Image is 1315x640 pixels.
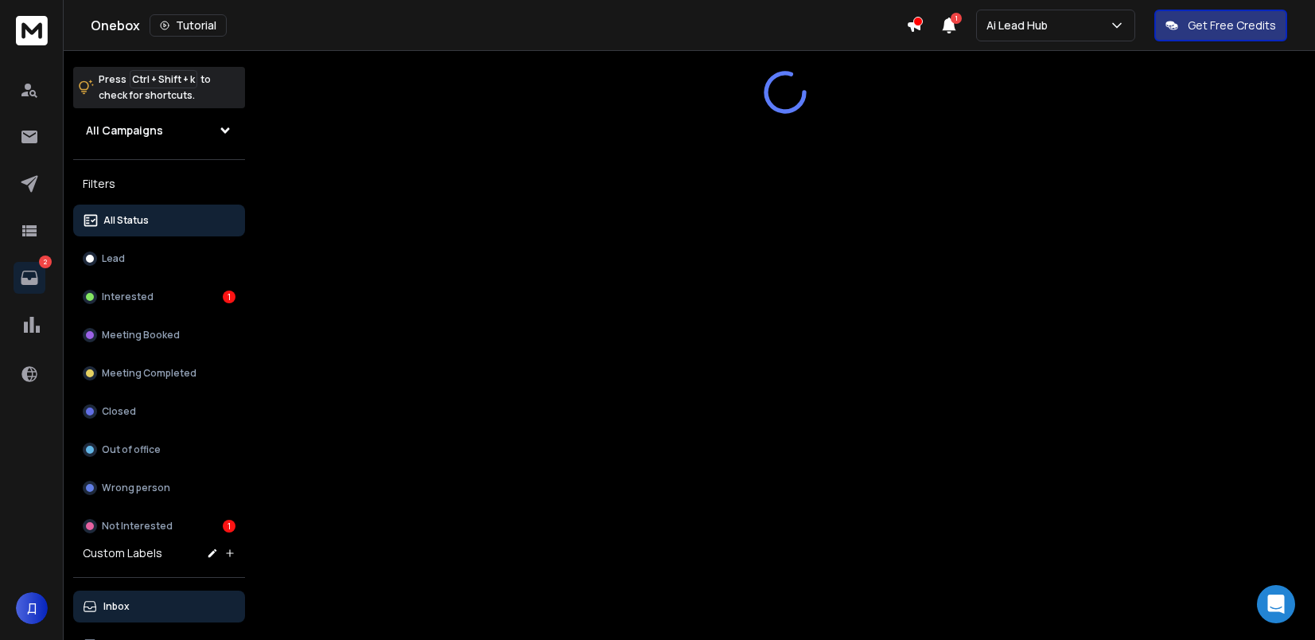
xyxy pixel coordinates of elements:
[130,70,197,88] span: Ctrl + Shift + k
[73,591,245,622] button: Inbox
[91,14,906,37] div: Onebox
[73,281,245,313] button: Interested1
[223,520,235,533] div: 1
[102,405,136,418] p: Closed
[150,14,227,37] button: Tutorial
[102,252,125,265] p: Lead
[1257,585,1295,623] div: Open Intercom Messenger
[986,18,1054,33] p: Ai Lead Hub
[73,115,245,146] button: All Campaigns
[99,72,211,103] p: Press to check for shortcuts.
[73,434,245,466] button: Out of office
[16,592,48,624] button: Д
[102,520,173,533] p: Not Interested
[103,214,149,227] p: All Status
[73,396,245,427] button: Closed
[73,357,245,389] button: Meeting Completed
[39,256,52,268] p: 2
[73,173,245,195] h3: Filters
[103,600,130,613] p: Inbox
[83,545,162,561] h3: Custom Labels
[86,123,163,139] h1: All Campaigns
[73,510,245,542] button: Not Interested1
[73,243,245,275] button: Lead
[102,443,161,456] p: Out of office
[951,13,962,24] span: 1
[102,367,196,380] p: Meeting Completed
[14,262,45,294] a: 2
[102,482,170,494] p: Wrong person
[73,205,245,236] button: All Status
[73,319,245,351] button: Meeting Booked
[102,291,154,303] p: Interested
[223,291,235,303] div: 1
[73,472,245,504] button: Wrong person
[1154,10,1287,41] button: Get Free Credits
[1188,18,1276,33] p: Get Free Credits
[102,329,180,341] p: Meeting Booked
